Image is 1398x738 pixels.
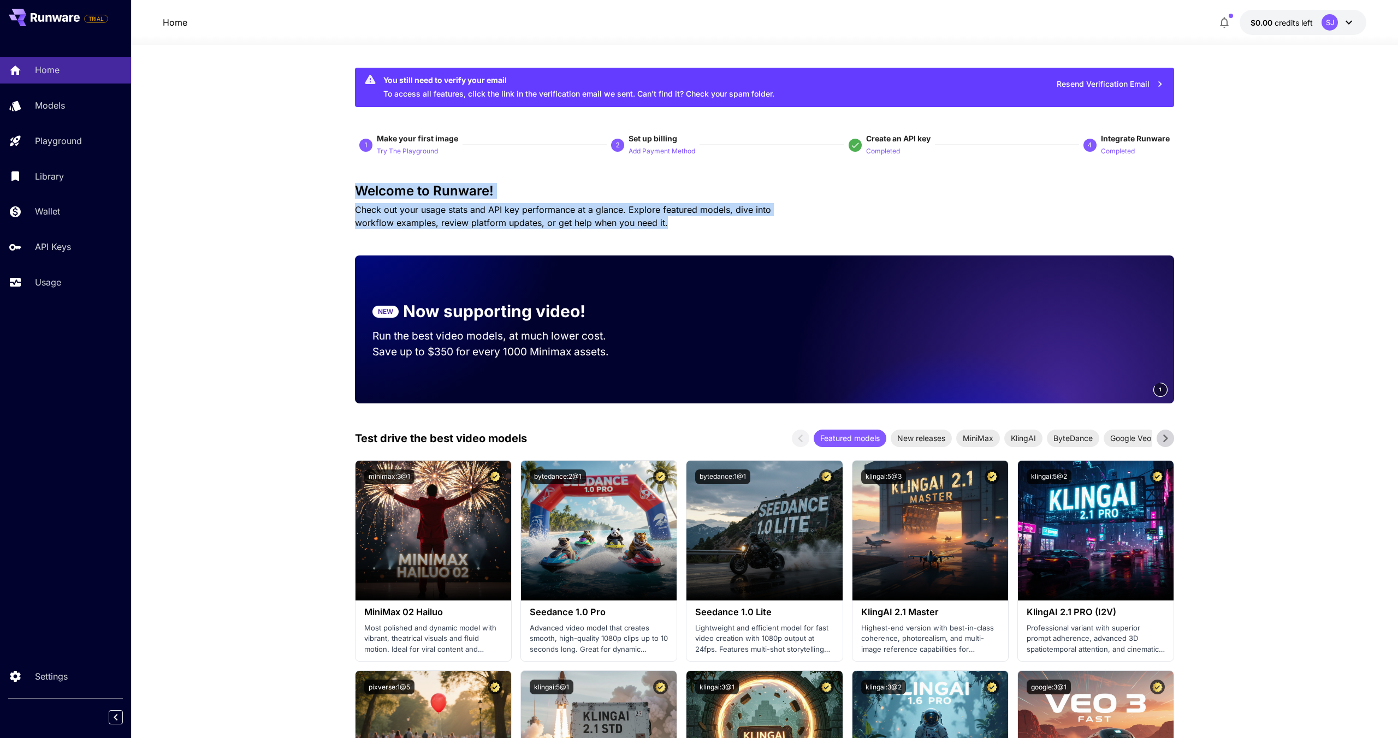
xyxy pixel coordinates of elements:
h3: MiniMax 02 Hailuo [364,607,502,617]
div: Google Veo [1104,430,1158,447]
h3: Seedance 1.0 Lite [695,607,833,617]
p: 1 [364,140,368,150]
button: Collapse sidebar [109,710,123,724]
div: KlingAI [1004,430,1042,447]
button: Certified Model – Vetted for best performance and includes a commercial license. [985,469,999,484]
h3: KlingAI 2.1 Master [861,607,999,617]
span: Google Veo [1104,432,1158,444]
span: Integrate Runware [1101,134,1170,143]
img: alt [356,461,511,600]
p: 2 [616,140,620,150]
p: Playground [35,134,82,147]
span: $0.00 [1251,18,1275,27]
p: Settings [35,670,68,683]
button: $0.00SJ [1240,10,1366,35]
p: Advanced video model that creates smooth, high-quality 1080p clips up to 10 seconds long. Great f... [530,623,668,655]
span: 1 [1159,385,1162,394]
button: Certified Model – Vetted for best performance and includes a commercial license. [819,469,834,484]
button: Certified Model – Vetted for best performance and includes a commercial license. [819,680,834,694]
div: New releases [891,430,952,447]
div: SJ [1322,14,1338,31]
button: Certified Model – Vetted for best performance and includes a commercial license. [1150,680,1165,694]
span: ByteDance [1047,432,1099,444]
button: Completed [866,144,900,157]
button: pixverse:1@5 [364,680,414,694]
p: Most polished and dynamic model with vibrant, theatrical visuals and fluid motion. Ideal for vira... [364,623,502,655]
p: Completed [1101,146,1135,157]
button: Certified Model – Vetted for best performance and includes a commercial license. [985,680,999,694]
span: Add your payment card to enable full platform functionality. [84,12,108,25]
div: ByteDance [1047,430,1099,447]
button: Resend Verification Email [1051,73,1170,96]
button: Certified Model – Vetted for best performance and includes a commercial license. [488,680,502,694]
p: Models [35,99,65,112]
img: alt [1018,461,1174,600]
span: New releases [891,432,952,444]
div: You still need to verify your email [383,74,774,86]
p: 4 [1088,140,1092,150]
p: Wallet [35,205,60,218]
p: Run the best video models, at much lower cost. [372,328,627,344]
span: Check out your usage stats and API key performance at a glance. Explore featured models, dive int... [355,204,771,228]
button: Certified Model – Vetted for best performance and includes a commercial license. [1150,469,1165,484]
button: bytedance:2@1 [530,469,586,484]
p: Home [35,63,60,76]
button: Completed [1101,144,1135,157]
p: Completed [866,146,900,157]
p: Usage [35,276,61,289]
span: Featured models [814,432,886,444]
a: Home [163,16,187,29]
button: google:3@1 [1027,680,1071,694]
div: Collapse sidebar [117,707,131,727]
button: Certified Model – Vetted for best performance and includes a commercial license. [653,469,668,484]
span: credits left [1275,18,1313,27]
button: minimax:3@1 [364,469,414,484]
p: Add Payment Method [629,146,695,157]
img: alt [852,461,1008,600]
button: Certified Model – Vetted for best performance and includes a commercial license. [488,469,502,484]
p: Professional variant with superior prompt adherence, advanced 3D spatiotemporal attention, and ci... [1027,623,1165,655]
button: klingai:5@2 [1027,469,1071,484]
p: NEW [378,307,393,317]
h3: KlingAI 2.1 PRO (I2V) [1027,607,1165,617]
button: klingai:5@3 [861,469,906,484]
div: $0.00 [1251,17,1313,28]
div: Featured models [814,430,886,447]
button: bytedance:1@1 [695,469,750,484]
div: MiniMax [956,430,1000,447]
h3: Welcome to Runware! [355,183,1174,199]
p: Now supporting video! [403,299,585,324]
div: To access all features, click the link in the verification email we sent. Can’t find it? Check yo... [383,71,774,104]
img: alt [686,461,842,600]
button: klingai:3@2 [861,680,906,694]
p: Save up to $350 for every 1000 Minimax assets. [372,344,627,360]
img: alt [521,461,677,600]
button: Add Payment Method [629,144,695,157]
span: MiniMax [956,432,1000,444]
h3: Seedance 1.0 Pro [530,607,668,617]
span: Set up billing [629,134,677,143]
span: KlingAI [1004,432,1042,444]
p: Test drive the best video models [355,430,527,447]
p: Library [35,170,64,183]
button: Certified Model – Vetted for best performance and includes a commercial license. [653,680,668,694]
p: Try The Playground [377,146,438,157]
p: Lightweight and efficient model for fast video creation with 1080p output at 24fps. Features mult... [695,623,833,655]
nav: breadcrumb [163,16,187,29]
p: API Keys [35,240,71,253]
button: klingai:3@1 [695,680,739,694]
p: Highest-end version with best-in-class coherence, photorealism, and multi-image reference capabil... [861,623,999,655]
button: klingai:5@1 [530,680,573,694]
span: Create an API key [866,134,931,143]
button: Try The Playground [377,144,438,157]
span: Make your first image [377,134,458,143]
span: TRIAL [85,15,108,23]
